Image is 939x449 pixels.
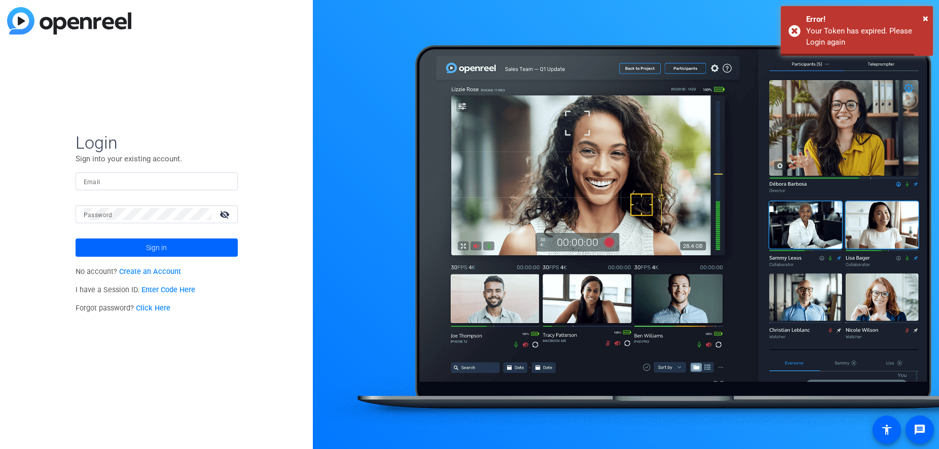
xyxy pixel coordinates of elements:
p: Sign into your existing account. [76,153,238,164]
div: Your Token has expired. Please Login again [806,25,925,48]
span: × [923,12,928,24]
div: Error! [806,14,925,25]
span: Sign in [146,235,167,260]
mat-icon: message [914,424,926,436]
button: Sign in [76,238,238,257]
img: blue-gradient.svg [7,7,131,34]
mat-label: Email [84,179,100,186]
a: Click Here [136,304,170,313]
mat-icon: visibility_off [213,207,238,222]
a: Create an Account [119,267,181,276]
input: Enter Email Address [84,175,230,187]
span: I have a Session ID. [76,286,196,294]
mat-label: Password [84,212,113,219]
span: Login [76,132,238,153]
span: Forgot password? [76,304,171,313]
button: Close [923,11,928,26]
mat-icon: accessibility [881,424,893,436]
span: No account? [76,267,182,276]
a: Enter Code Here [141,286,195,294]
